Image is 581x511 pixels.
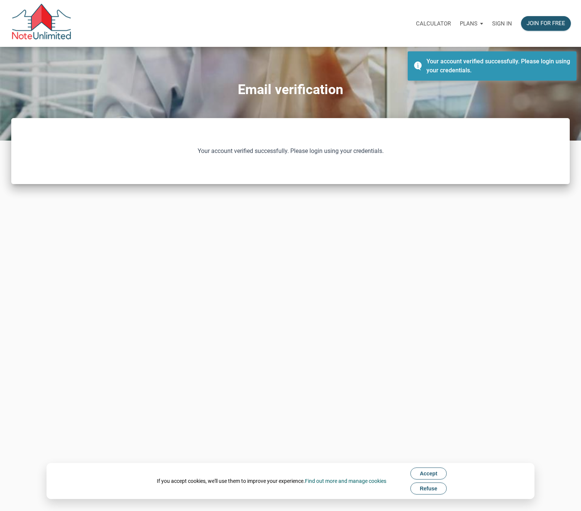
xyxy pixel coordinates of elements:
[420,486,437,492] span: Refuse
[305,478,386,484] a: Find out more and manage cookies
[426,57,571,75] div: Your account verified successfully. Please login using your credentials.
[410,483,447,495] button: Refuse
[157,477,386,485] div: If you accept cookies, we'll use them to improve your experience.
[410,468,447,480] button: Accept
[420,471,437,477] span: Accept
